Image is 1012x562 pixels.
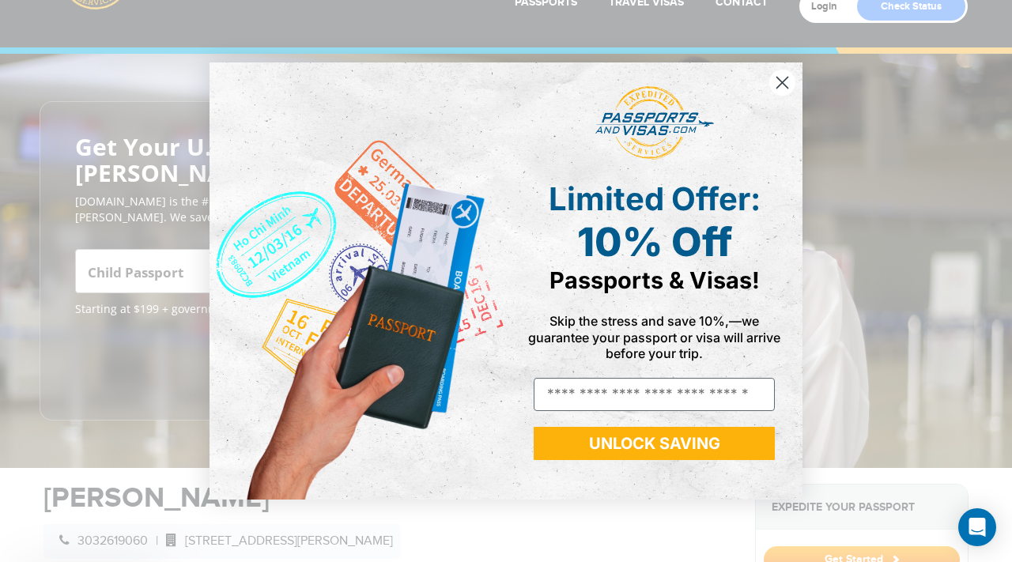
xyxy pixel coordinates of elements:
[577,218,732,266] span: 10% Off
[534,427,775,460] button: UNLOCK SAVING
[768,69,796,96] button: Close dialog
[549,179,761,218] span: Limited Offer:
[549,266,760,294] span: Passports & Visas!
[528,313,780,360] span: Skip the stress and save 10%,—we guarantee your passport or visa will arrive before your trip.
[210,62,506,500] img: de9cda0d-0715-46ca-9a25-073762a91ba7.png
[958,508,996,546] div: Open Intercom Messenger
[595,86,714,160] img: passports and visas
